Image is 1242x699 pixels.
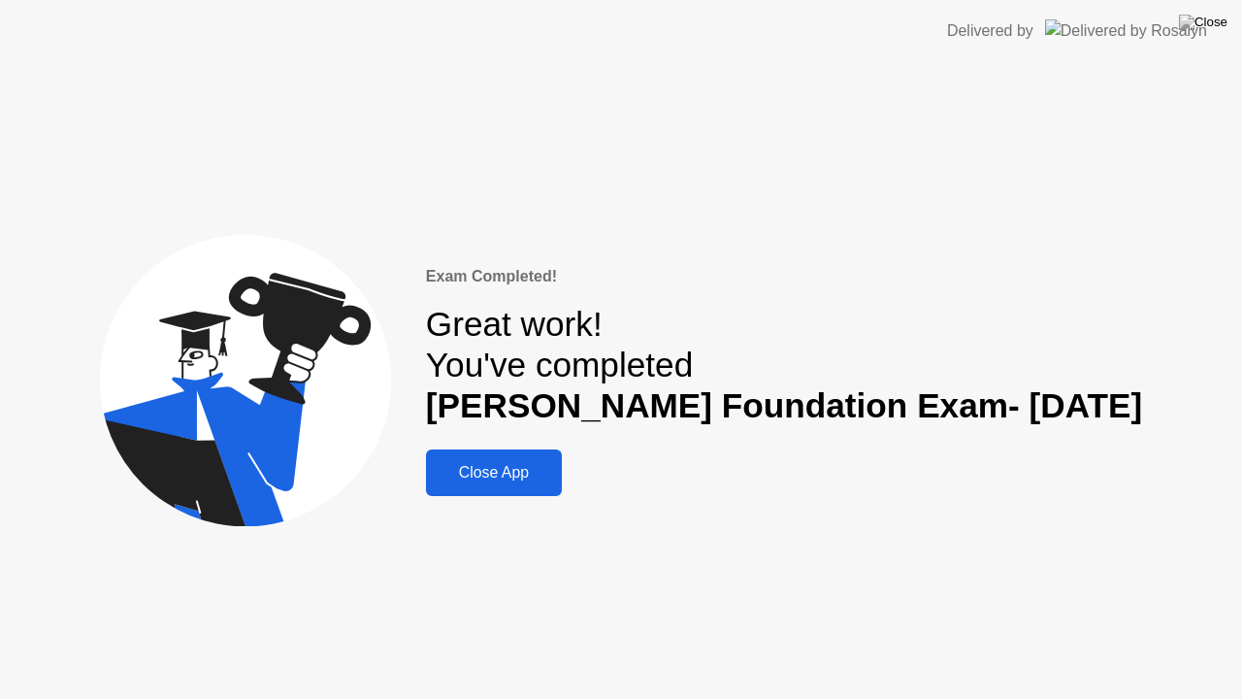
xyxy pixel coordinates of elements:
[426,265,1142,288] div: Exam Completed!
[426,386,1142,424] b: [PERSON_NAME] Foundation Exam- [DATE]
[1179,15,1227,30] img: Close
[947,19,1033,43] div: Delivered by
[426,449,562,496] button: Close App
[426,304,1142,427] div: Great work! You've completed
[432,464,556,482] div: Close App
[1045,19,1207,42] img: Delivered by Rosalyn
